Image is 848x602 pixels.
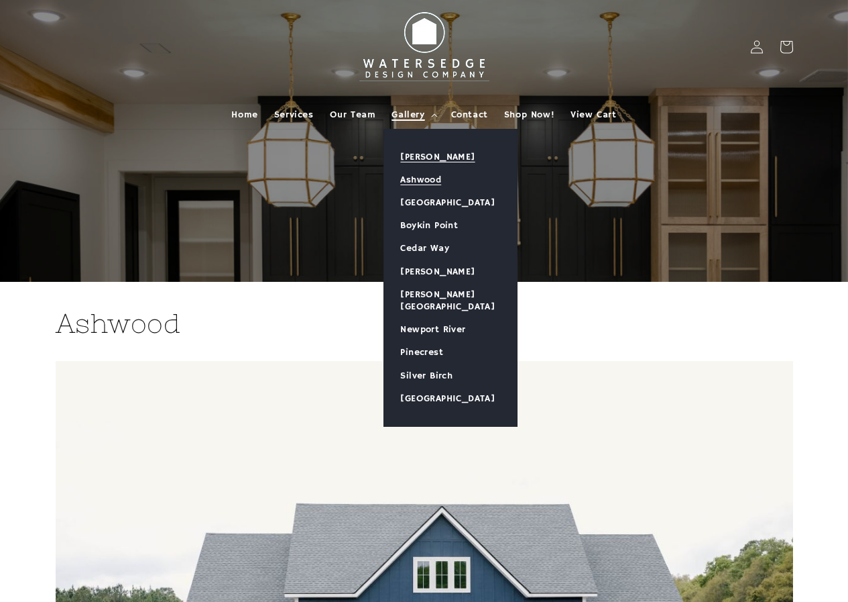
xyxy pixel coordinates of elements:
[266,101,322,129] a: Services
[274,109,314,121] span: Services
[384,191,517,214] a: [GEOGRAPHIC_DATA]
[391,109,424,121] span: Gallery
[451,109,488,121] span: Contact
[384,260,517,283] a: [PERSON_NAME]
[384,341,517,364] a: Pinecrest
[330,109,376,121] span: Our Team
[223,101,265,129] a: Home
[443,101,496,129] a: Contact
[570,109,616,121] span: View Cart
[384,237,517,260] a: Cedar Way
[384,283,517,318] a: [PERSON_NAME][GEOGRAPHIC_DATA]
[56,306,793,341] h2: Ashwood
[504,109,554,121] span: Shop Now!
[322,101,384,129] a: Our Team
[384,168,517,191] a: Ashwood
[384,318,517,341] a: Newport River
[384,146,517,168] a: [PERSON_NAME]
[351,5,498,89] img: Watersedge Design Co
[384,214,517,237] a: Boykin Point
[384,387,517,410] a: [GEOGRAPHIC_DATA]
[231,109,257,121] span: Home
[383,101,442,129] summary: Gallery
[384,364,517,387] a: Silver Birch
[562,101,624,129] a: View Cart
[496,101,562,129] a: Shop Now!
